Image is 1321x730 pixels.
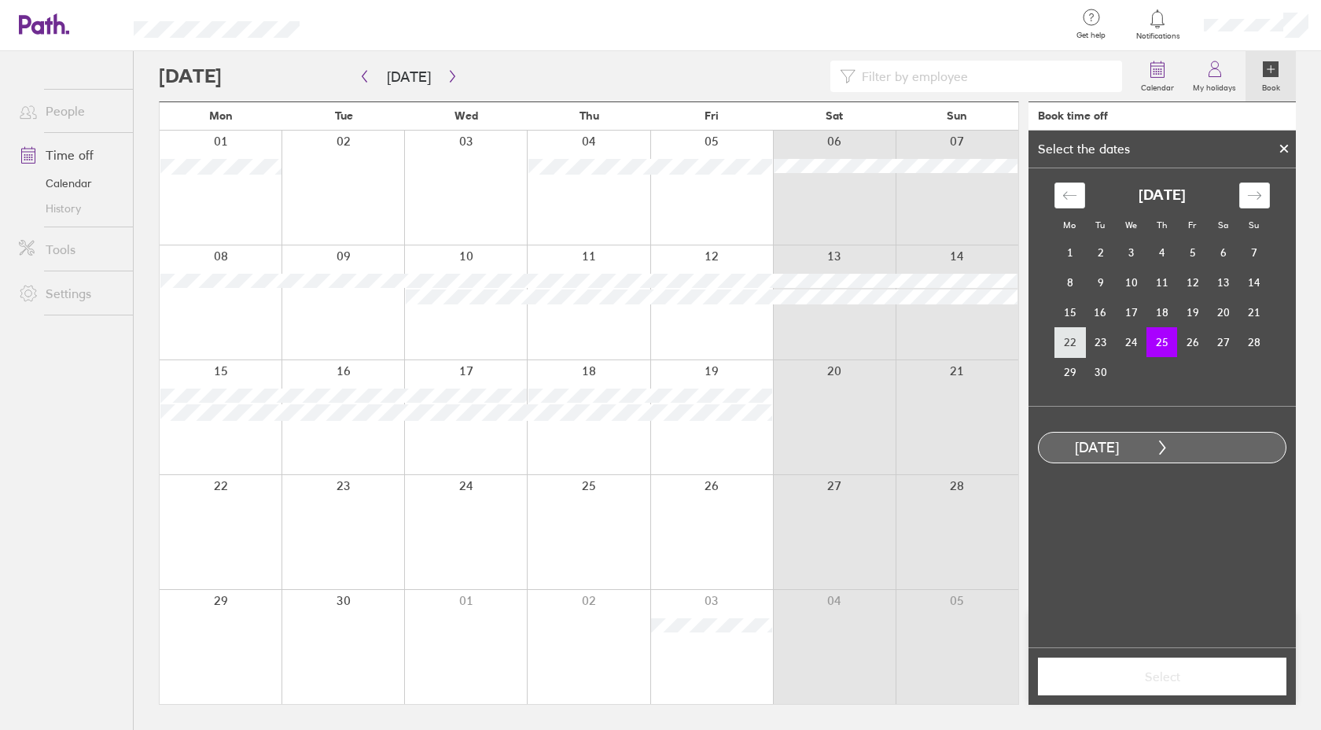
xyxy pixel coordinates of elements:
div: Move forward to switch to the next month. [1239,182,1270,208]
td: Choose Wednesday, September 17, 2025 as your check-out date. It’s available. [1116,297,1146,327]
td: Choose Saturday, September 13, 2025 as your check-out date. It’s available. [1208,267,1238,297]
td: Choose Wednesday, September 3, 2025 as your check-out date. It’s available. [1116,238,1146,267]
small: Su [1249,219,1259,230]
div: Book time off [1038,109,1108,122]
td: Choose Monday, September 29, 2025 as your check-out date. It’s available. [1054,357,1085,387]
td: Selected as start date. Thursday, September 25, 2025 [1146,327,1177,357]
label: My holidays [1183,79,1246,93]
td: Choose Thursday, September 18, 2025 as your check-out date. It’s available. [1146,297,1177,327]
a: Book [1246,51,1296,101]
td: Choose Monday, September 15, 2025 as your check-out date. It’s available. [1054,297,1085,327]
a: Time off [6,139,133,171]
span: Tue [335,109,353,122]
td: Choose Friday, September 19, 2025 as your check-out date. It’s available. [1177,297,1208,327]
td: Choose Thursday, September 4, 2025 as your check-out date. It’s available. [1146,238,1177,267]
strong: [DATE] [1139,187,1186,204]
span: Mon [209,109,233,122]
small: Sa [1218,219,1228,230]
td: Choose Tuesday, September 16, 2025 as your check-out date. It’s available. [1085,297,1116,327]
div: [DATE] [1039,440,1155,456]
a: Calendar [1131,51,1183,101]
span: Get help [1065,31,1117,40]
td: Choose Tuesday, September 30, 2025 as your check-out date. It’s available. [1085,357,1116,387]
a: Settings [6,278,133,309]
span: Sun [947,109,967,122]
td: Choose Tuesday, September 23, 2025 as your check-out date. It’s available. [1085,327,1116,357]
td: Choose Friday, September 12, 2025 as your check-out date. It’s available. [1177,267,1208,297]
label: Calendar [1131,79,1183,93]
small: Fr [1188,219,1196,230]
td: Choose Wednesday, September 24, 2025 as your check-out date. It’s available. [1116,327,1146,357]
td: Choose Monday, September 22, 2025 as your check-out date. It’s available. [1054,327,1085,357]
small: Mo [1063,219,1076,230]
td: Choose Friday, September 5, 2025 as your check-out date. It’s available. [1177,238,1208,267]
input: Filter by employee [856,61,1113,91]
label: Book [1253,79,1290,93]
td: Choose Friday, September 26, 2025 as your check-out date. It’s available. [1177,327,1208,357]
td: Choose Sunday, September 7, 2025 as your check-out date. It’s available. [1238,238,1269,267]
a: My holidays [1183,51,1246,101]
div: Select the dates [1028,142,1139,156]
button: Select [1038,658,1286,695]
small: We [1125,219,1137,230]
td: Choose Wednesday, September 10, 2025 as your check-out date. It’s available. [1116,267,1146,297]
td: Choose Saturday, September 6, 2025 as your check-out date. It’s available. [1208,238,1238,267]
td: Choose Sunday, September 28, 2025 as your check-out date. It’s available. [1238,327,1269,357]
div: Move backward to switch to the previous month. [1054,182,1085,208]
span: Wed [454,109,478,122]
td: Choose Thursday, September 11, 2025 as your check-out date. It’s available. [1146,267,1177,297]
td: Choose Tuesday, September 2, 2025 as your check-out date. It’s available. [1085,238,1116,267]
td: Choose Sunday, September 14, 2025 as your check-out date. It’s available. [1238,267,1269,297]
a: Tools [6,234,133,265]
div: Calendar [1037,168,1287,406]
small: Th [1157,219,1167,230]
button: [DATE] [374,64,443,90]
a: People [6,95,133,127]
td: Choose Saturday, September 27, 2025 as your check-out date. It’s available. [1208,327,1238,357]
span: Sat [826,109,843,122]
td: Choose Sunday, September 21, 2025 as your check-out date. It’s available. [1238,297,1269,327]
td: Choose Saturday, September 20, 2025 as your check-out date. It’s available. [1208,297,1238,327]
span: Select [1049,669,1275,684]
a: History [6,196,133,221]
td: Choose Tuesday, September 9, 2025 as your check-out date. It’s available. [1085,267,1116,297]
span: Fri [705,109,719,122]
td: Choose Monday, September 8, 2025 as your check-out date. It’s available. [1054,267,1085,297]
td: Choose Monday, September 1, 2025 as your check-out date. It’s available. [1054,238,1085,267]
small: Tu [1095,219,1105,230]
span: Thu [580,109,599,122]
a: Calendar [6,171,133,196]
span: Notifications [1132,31,1183,41]
a: Notifications [1132,8,1183,41]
